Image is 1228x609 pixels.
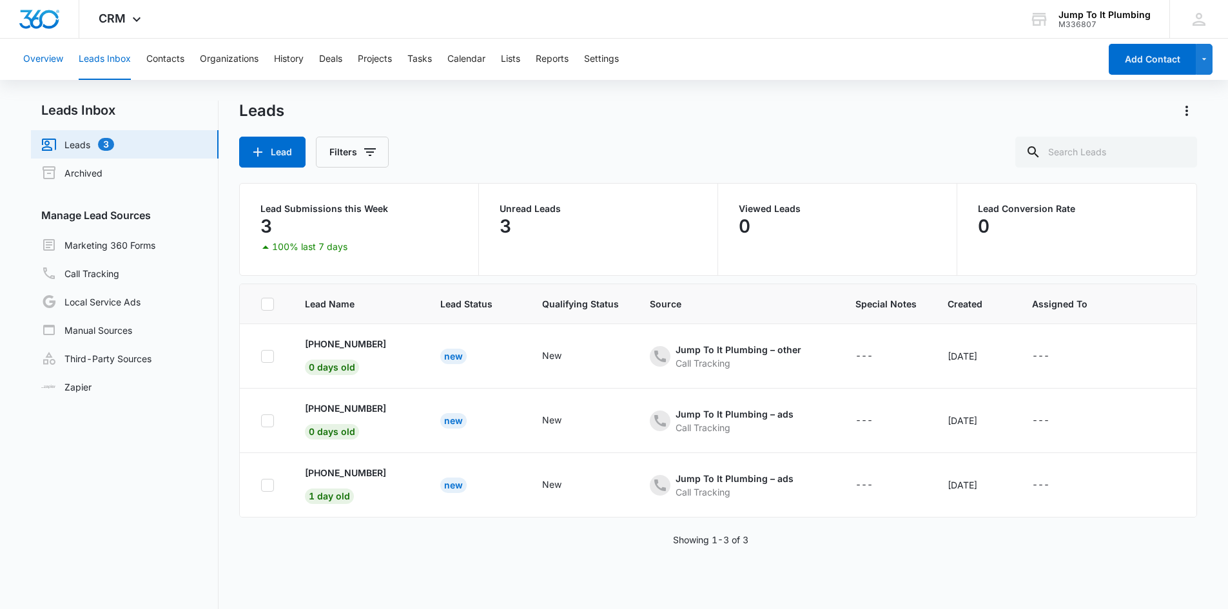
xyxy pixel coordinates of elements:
[41,322,132,338] a: Manual Sources
[305,297,391,311] span: Lead Name
[260,216,272,237] p: 3
[542,349,585,364] div: - - Select to Edit Field
[1032,413,1073,429] div: - - Select to Edit Field
[978,216,989,237] p: 0
[676,421,794,434] div: Call Tracking
[542,349,561,362] div: New
[542,413,585,429] div: - - Select to Edit Field
[260,204,458,213] p: Lead Submissions this Week
[584,39,619,80] button: Settings
[650,472,817,499] div: - - Select to Edit Field
[440,349,467,364] div: New
[31,101,219,120] h2: Leads Inbox
[305,466,386,479] p: [PHONE_NUMBER]
[41,351,151,366] a: Third-Party Sources
[500,204,697,213] p: Unread Leads
[305,337,386,351] p: [PHONE_NUMBER]
[948,349,1001,363] div: [DATE]
[1176,101,1197,121] button: Actions
[739,216,750,237] p: 0
[305,466,386,501] a: [PHONE_NUMBER]1 day old
[272,242,347,251] p: 100% last 7 days
[305,337,409,375] div: - - Select to Edit Field
[440,415,467,426] a: New
[407,39,432,80] button: Tasks
[1015,137,1197,168] input: Search Leads
[239,137,306,168] button: Lead
[41,266,119,281] a: Call Tracking
[200,39,258,80] button: Organizations
[440,413,467,429] div: New
[948,414,1001,427] div: [DATE]
[650,297,806,311] span: Source
[358,39,392,80] button: Projects
[440,479,467,490] a: New
[501,39,520,80] button: Lists
[239,101,284,121] h1: Leads
[676,343,801,356] div: Jump To It Plumbing – other
[305,424,359,440] span: 0 days old
[676,485,794,499] div: Call Tracking
[99,12,126,25] span: CRM
[447,39,485,80] button: Calendar
[23,39,63,80] button: Overview
[855,478,896,493] div: - - Select to Edit Field
[676,356,801,370] div: Call Tracking
[536,39,569,80] button: Reports
[41,165,102,180] a: Archived
[1032,297,1087,311] span: Assigned To
[1109,44,1196,75] button: Add Contact
[739,204,936,213] p: Viewed Leads
[31,208,219,223] h3: Manage Lead Sources
[1058,20,1151,29] div: account id
[305,337,386,372] a: [PHONE_NUMBER]0 days old
[1032,478,1049,493] div: ---
[305,466,409,504] div: - - Select to Edit Field
[305,360,359,375] span: 0 days old
[305,401,409,440] div: - - Select to Edit Field
[500,216,511,237] p: 3
[650,407,817,434] div: - - Select to Edit Field
[542,478,561,491] div: New
[855,349,873,364] div: ---
[305,401,386,437] a: [PHONE_NUMBER]0 days old
[305,401,386,415] p: [PHONE_NUMBER]
[650,343,824,370] div: - - Select to Edit Field
[1032,349,1073,364] div: - - Select to Edit Field
[948,297,982,311] span: Created
[1032,349,1049,364] div: ---
[316,137,389,168] button: Filters
[855,413,896,429] div: - - Select to Edit Field
[542,478,585,493] div: - - Select to Edit Field
[41,294,141,309] a: Local Service Ads
[855,413,873,429] div: ---
[676,407,794,421] div: Jump To It Plumbing – ads
[41,137,114,152] a: Leads3
[440,297,492,311] span: Lead Status
[41,237,155,253] a: Marketing 360 Forms
[855,349,896,364] div: - - Select to Edit Field
[978,204,1176,213] p: Lead Conversion Rate
[542,297,619,311] span: Qualifying Status
[41,380,92,394] a: Zapier
[440,478,467,493] div: New
[305,488,354,504] span: 1 day old
[1032,478,1073,493] div: - - Select to Edit Field
[440,351,467,362] a: New
[146,39,184,80] button: Contacts
[319,39,342,80] button: Deals
[855,297,917,311] span: Special Notes
[274,39,304,80] button: History
[1058,10,1151,20] div: account name
[855,478,873,493] div: ---
[542,413,561,427] div: New
[673,533,748,546] p: Showing 1-3 of 3
[79,39,131,80] button: Leads Inbox
[1032,413,1049,429] div: ---
[948,478,1001,492] div: [DATE]
[676,472,794,485] div: Jump To It Plumbing – ads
